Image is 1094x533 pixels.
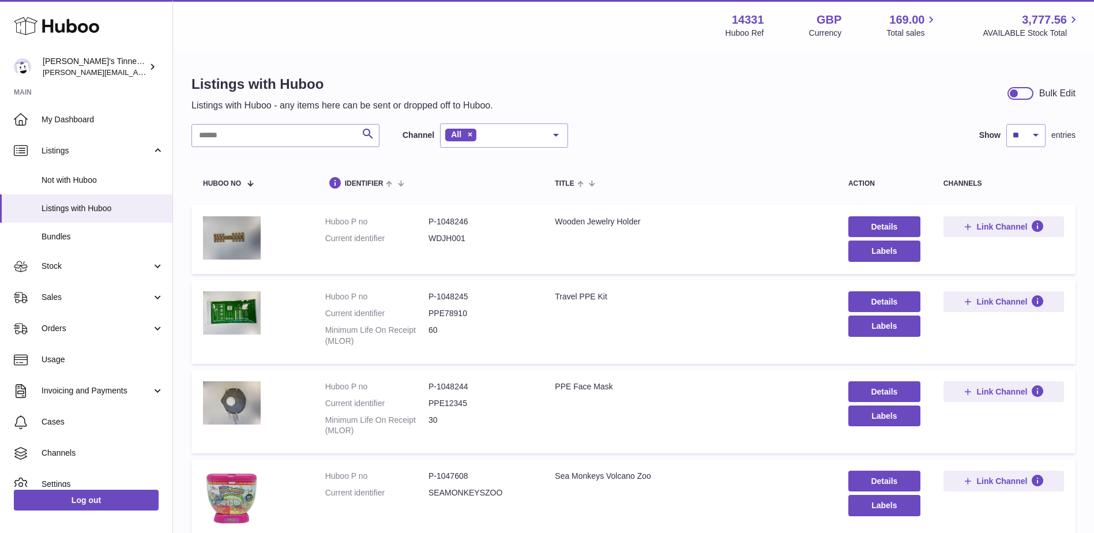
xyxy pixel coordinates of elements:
span: 169.00 [889,12,924,28]
span: 3,777.56 [1022,12,1067,28]
strong: 14331 [732,12,764,28]
dt: Minimum Life On Receipt (MLOR) [325,325,428,347]
span: Huboo no [203,180,241,187]
h1: Listings with Huboo [191,75,493,93]
span: Link Channel [976,222,1027,232]
dd: P-1048245 [428,291,532,302]
dt: Current identifier [325,487,428,498]
div: [PERSON_NAME]'s Tinned Fish Ltd [43,56,146,78]
span: Listings [42,145,152,156]
span: Not with Huboo [42,175,164,186]
dt: Current identifier [325,398,428,409]
a: Details [848,471,920,491]
dd: PPE78910 [428,308,532,319]
dd: 60 [428,325,532,347]
dd: P-1047608 [428,471,532,482]
button: Labels [848,495,920,516]
span: [PERSON_NAME][EMAIL_ADDRESS][PERSON_NAME][DOMAIN_NAME] [43,67,293,77]
img: peter.colbert@hubbo.com [14,58,31,76]
button: Labels [848,316,920,336]
a: 3,777.56 AVAILABLE Stock Total [983,12,1080,39]
img: Wooden Jewelry Holder [203,216,261,260]
label: Channel [403,130,434,141]
img: Travel PPE Kit [203,291,261,335]
span: Stock [42,261,152,272]
div: Travel PPE Kit [555,291,825,302]
button: Link Channel [943,216,1064,237]
span: Settings [42,479,164,490]
img: PPE Face Mask [203,381,261,425]
span: entries [1051,130,1076,141]
dt: Current identifier [325,233,428,244]
dd: 30 [428,415,532,437]
span: Usage [42,354,164,365]
button: Labels [848,241,920,261]
p: Listings with Huboo - any items here can be sent or dropped off to Huboo. [191,99,493,112]
label: Show [979,130,1001,141]
div: channels [943,180,1064,187]
dd: PPE12345 [428,398,532,409]
button: Link Channel [943,291,1064,312]
a: Details [848,381,920,402]
div: PPE Face Mask [555,381,825,392]
dd: SEAMONKEYSZOO [428,487,532,498]
span: Channels [42,448,164,459]
span: Sales [42,292,152,303]
div: Bulk Edit [1039,87,1076,100]
dt: Huboo P no [325,216,428,227]
span: Invoicing and Payments [42,385,152,396]
span: identifier [345,180,384,187]
span: Cases [42,416,164,427]
span: Link Channel [976,476,1027,486]
button: Labels [848,406,920,426]
span: AVAILABLE Stock Total [983,28,1080,39]
dt: Current identifier [325,308,428,319]
dd: P-1048246 [428,216,532,227]
dt: Huboo P no [325,291,428,302]
dd: P-1048244 [428,381,532,392]
span: Orders [42,323,152,334]
span: Listings with Huboo [42,203,164,214]
div: Sea Monkeys Volcano Zoo [555,471,825,482]
span: Link Channel [976,296,1027,307]
div: Huboo Ref [725,28,764,39]
dt: Huboo P no [325,381,428,392]
a: Details [848,291,920,312]
div: Currency [809,28,842,39]
span: Total sales [886,28,938,39]
span: Bundles [42,231,164,242]
dt: Huboo P no [325,471,428,482]
dt: Minimum Life On Receipt (MLOR) [325,415,428,437]
span: My Dashboard [42,114,164,125]
dd: WDJH001 [428,233,532,244]
button: Link Channel [943,381,1064,402]
div: action [848,180,920,187]
div: Wooden Jewelry Holder [555,216,825,227]
a: Log out [14,490,159,511]
button: Link Channel [943,471,1064,491]
strong: GBP [817,12,841,28]
span: All [451,130,461,139]
a: Details [848,216,920,237]
span: title [555,180,574,187]
img: Sea Monkeys Volcano Zoo [203,471,261,526]
span: Link Channel [976,386,1027,397]
a: 169.00 Total sales [886,12,938,39]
